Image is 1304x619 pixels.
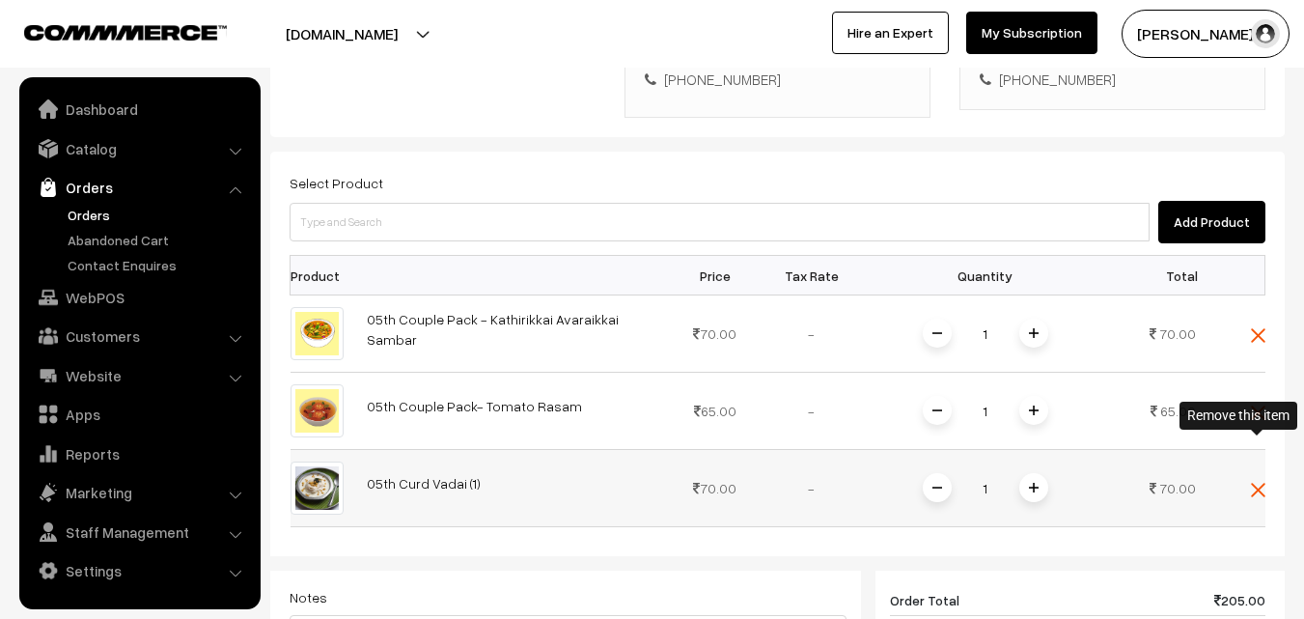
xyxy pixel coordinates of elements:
[1158,201,1265,243] button: Add Product
[24,92,254,127] a: Dashboard
[667,295,763,373] td: 70.00
[860,256,1111,295] th: Quantity
[291,307,344,360] img: Sambar.jpg
[667,450,763,527] td: 70.00
[667,256,763,295] th: Price
[890,585,1145,616] td: Order Total
[367,475,481,492] a: 05th Curd Vadai (1)
[290,173,383,193] label: Select Product
[932,328,942,338] img: minus
[1146,585,1265,616] td: 205.00
[24,280,254,315] a: WebPOS
[367,311,619,348] a: 05th Couple Pack - Kathirikkai Avaraikkai Sambar
[980,69,1245,91] div: [PHONE_NUMBER]
[1159,480,1196,496] span: 70.00
[291,462,344,515] img: Cured Vadai.jpg
[63,255,254,275] a: Contact Enquires
[808,480,815,496] span: -
[1029,406,1039,415] img: plusI
[290,587,327,607] label: Notes
[367,398,582,414] a: 05th Couple Pack- Tomato Rasam
[808,325,815,342] span: -
[291,384,344,437] img: Rasam.jpg
[24,436,254,471] a: Reports
[1111,256,1207,295] th: Total
[966,12,1097,54] a: My Subscription
[290,203,1150,241] input: Type and Search
[24,358,254,393] a: Website
[1122,10,1290,58] button: [PERSON_NAME] s…
[763,256,860,295] th: Tax Rate
[24,397,254,432] a: Apps
[645,69,910,91] div: [PHONE_NUMBER]
[667,373,763,450] td: 65.00
[808,403,815,419] span: -
[24,131,254,166] a: Catalog
[932,483,942,492] img: minus
[932,406,942,415] img: minus
[832,12,949,54] a: Hire an Expert
[24,319,254,353] a: Customers
[24,25,227,40] img: COMMMERCE
[24,553,254,588] a: Settings
[1029,483,1039,492] img: plusI
[1179,402,1297,430] div: Remove this item
[63,205,254,225] a: Orders
[1251,483,1265,497] img: close
[24,19,193,42] a: COMMMERCE
[24,515,254,549] a: Staff Management
[1160,403,1196,419] span: 65.00
[63,230,254,250] a: Abandoned Cart
[1029,328,1039,338] img: plusI
[1251,328,1265,343] img: close
[24,170,254,205] a: Orders
[24,475,254,510] a: Marketing
[218,10,465,58] button: [DOMAIN_NAME]
[291,256,355,295] th: Product
[1159,325,1196,342] span: 70.00
[1251,19,1280,48] img: user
